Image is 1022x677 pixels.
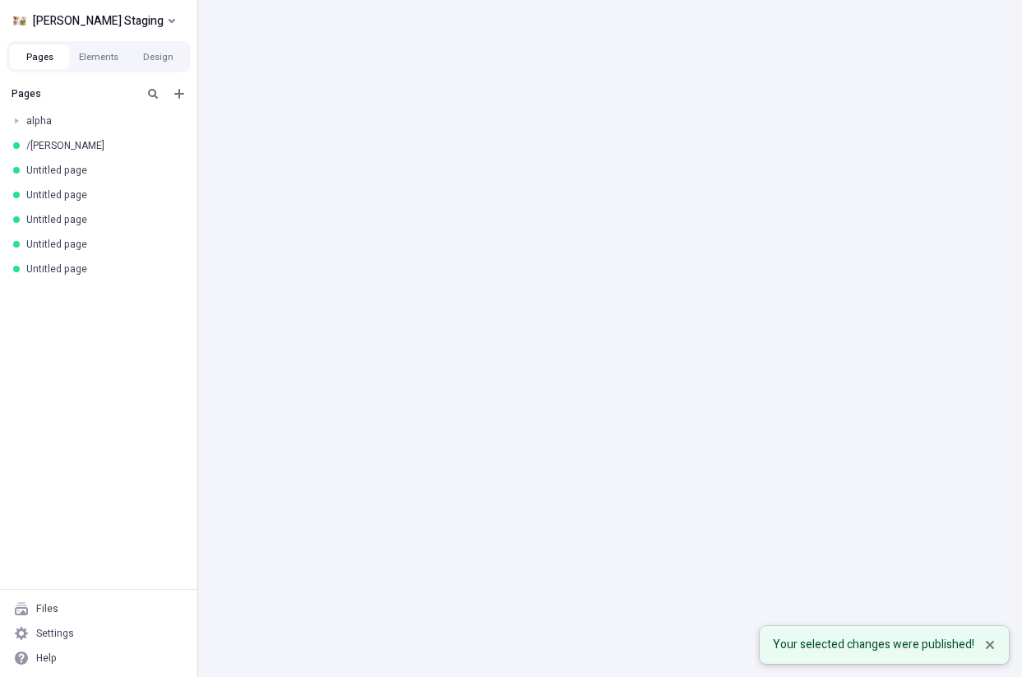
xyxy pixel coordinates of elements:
div: Your selected changes were published! [773,636,974,654]
div: Untitled page [26,262,178,276]
div: Files [36,602,58,615]
button: Elements [69,44,128,69]
button: Add new [169,84,189,104]
div: /[PERSON_NAME] [26,139,178,152]
span: [PERSON_NAME] Staging [33,11,164,30]
img: Site favicon [13,16,26,26]
div: Pages [12,87,136,100]
div: Untitled page [26,164,178,177]
button: Select site [7,8,182,33]
div: Settings [36,627,74,640]
div: Untitled page [26,238,178,251]
div: alpha [26,114,178,128]
div: Untitled page [26,188,178,202]
button: Pages [10,44,69,69]
div: Help [36,651,57,665]
div: Untitled page [26,213,178,226]
button: Design [128,44,187,69]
